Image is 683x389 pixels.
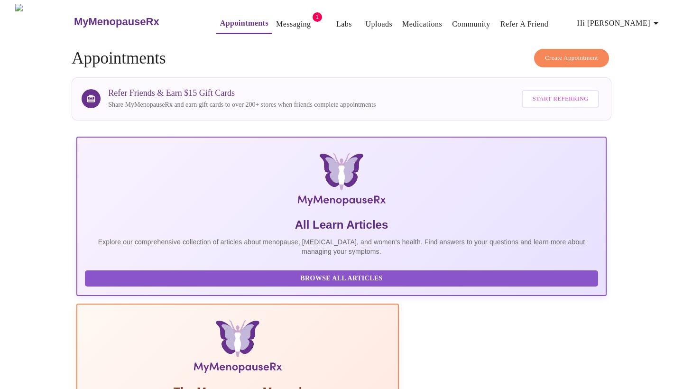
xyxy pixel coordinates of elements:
[577,17,662,30] span: Hi [PERSON_NAME]
[545,53,598,64] span: Create Appointment
[94,273,589,285] span: Browse All Articles
[500,18,549,31] a: Refer a Friend
[165,153,518,210] img: MyMenopauseRx Logo
[133,320,341,377] img: Menopause Manual
[452,18,490,31] a: Community
[366,18,393,31] a: Uploads
[108,100,376,110] p: Share MyMenopauseRx and earn gift cards to over 200+ stores when friends complete appointments
[448,15,494,34] button: Community
[402,18,442,31] a: Medications
[85,270,598,287] button: Browse All Articles
[534,49,609,67] button: Create Appointment
[216,14,272,34] button: Appointments
[276,18,311,31] a: Messaging
[398,15,446,34] button: Medications
[15,4,73,39] img: MyMenopauseRx Logo
[272,15,314,34] button: Messaging
[573,14,665,33] button: Hi [PERSON_NAME]
[329,15,360,34] button: Labs
[519,85,601,112] a: Start Referring
[336,18,352,31] a: Labs
[74,16,159,28] h3: MyMenopauseRx
[522,90,599,108] button: Start Referring
[313,12,322,22] span: 1
[85,217,598,232] h5: All Learn Articles
[108,88,376,98] h3: Refer Friends & Earn $15 Gift Cards
[532,93,588,104] span: Start Referring
[73,5,197,38] a: MyMenopauseRx
[497,15,553,34] button: Refer a Friend
[85,237,598,256] p: Explore our comprehensive collection of articles about menopause, [MEDICAL_DATA], and women's hea...
[362,15,397,34] button: Uploads
[85,274,600,282] a: Browse All Articles
[220,17,268,30] a: Appointments
[72,49,611,68] h4: Appointments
